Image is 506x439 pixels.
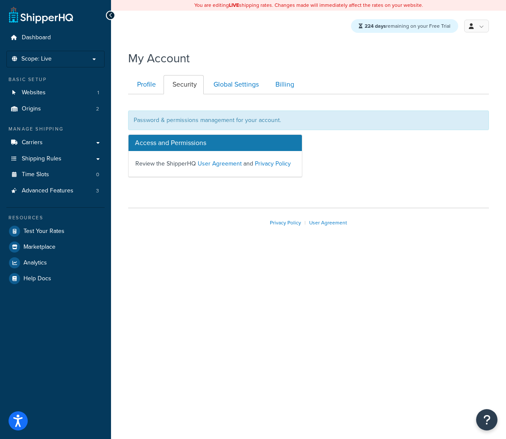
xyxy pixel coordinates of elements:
a: Origins 2 [6,101,105,117]
h1: My Account [128,50,190,67]
a: User Agreement [198,159,242,168]
span: Test Your Rates [23,228,64,235]
a: Privacy Policy [255,159,291,168]
div: Manage Shipping [6,125,105,133]
li: Websites [6,85,105,101]
span: Origins [22,105,41,113]
span: Help Docs [23,275,51,282]
a: Carriers [6,135,105,151]
span: Dashboard [22,34,51,41]
a: Time Slots 0 [6,167,105,183]
a: Profile [128,75,163,94]
a: Help Docs [6,271,105,286]
a: Shipping Rules [6,151,105,167]
span: 3 [96,187,99,195]
span: Time Slots [22,171,49,178]
a: Websites 1 [6,85,105,101]
span: Shipping Rules [22,155,61,163]
p: Review the ShipperHQ and [135,158,295,170]
a: Billing [266,75,301,94]
a: Privacy Policy [270,219,301,227]
a: Advanced Features 3 [6,183,105,199]
span: Analytics [23,259,47,267]
a: Analytics [6,255,105,270]
button: Open Resource Center [476,409,497,430]
li: Time Slots [6,167,105,183]
span: Scope: Live [21,55,52,63]
a: Marketplace [6,239,105,255]
span: | [304,219,306,227]
a: Global Settings [205,75,266,94]
span: Carriers [22,139,43,146]
h3: Access and Permissions [129,135,302,151]
div: Resources [6,214,105,221]
div: Basic Setup [6,76,105,83]
li: Origins [6,101,105,117]
span: Advanced Features [22,187,73,195]
span: Marketplace [23,244,56,251]
a: ShipperHQ Home [9,6,73,23]
span: 2 [96,105,99,113]
a: Security [164,75,204,94]
span: 1 [97,89,99,96]
span: 0 [96,171,99,178]
a: Dashboard [6,30,105,46]
span: Websites [22,89,46,96]
div: Password & permissions management for your account. [128,110,489,130]
strong: 224 days [365,22,386,30]
div: remaining on your Free Trial [351,19,458,33]
li: Advanced Features [6,183,105,199]
a: User Agreement [309,219,347,227]
b: LIVE [229,1,239,9]
a: Test Your Rates [6,224,105,239]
